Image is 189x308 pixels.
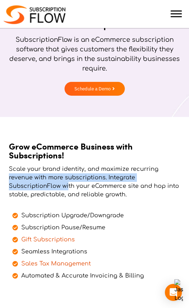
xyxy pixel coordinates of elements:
a: Schedule a Demo [65,82,125,96]
span: Subscription Pause/Resume [20,223,105,232]
span: Subscription Upgrade/Downgrade [20,211,124,220]
img: Subscriptionflow [4,5,66,24]
p: SubscriptionFlow is an eCommerce subscription software that gives customers the flexibility they ... [7,35,182,73]
h1: Stay Ahead of the Game with The eCommerce Subscription Software! [7,9,182,30]
span: Seamless Integrations [20,247,87,256]
h2: Grow eCommerce Business with Subscriptions! [9,142,180,159]
button: Toggle Menu [171,11,182,17]
p: Scale your brand identity, and maximize recurring revenue with more subscriptions. Integrate Subs... [9,165,180,199]
a: Sales Tax Management [21,261,91,267]
div: Open Intercom Messenger [165,284,182,301]
a: Gift Subscriptions [21,236,75,243]
span: Schedule a Demo [74,86,111,91]
span: Automated & Accurate Invoicing & Billing [20,271,144,280]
